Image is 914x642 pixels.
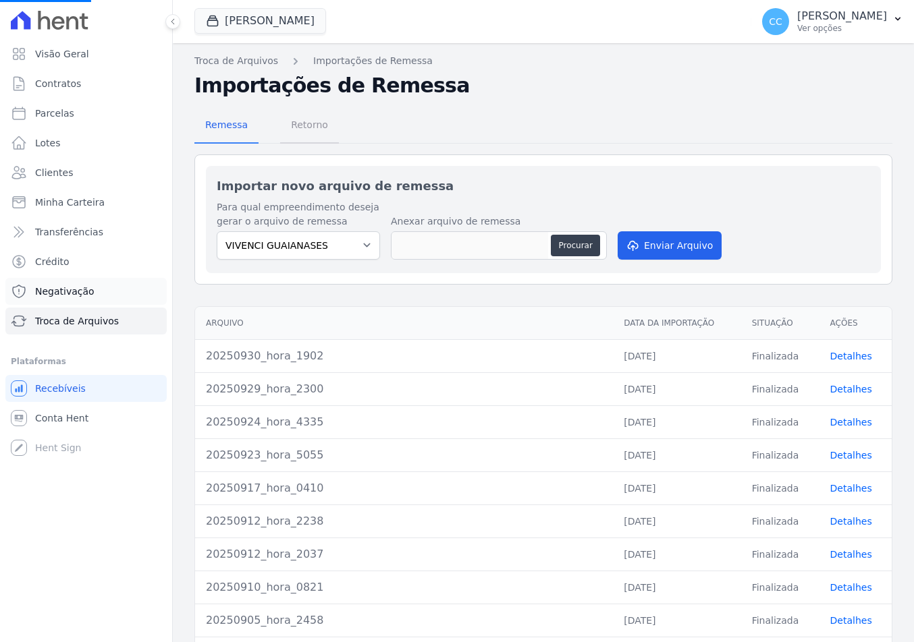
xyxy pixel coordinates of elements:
a: Troca de Arquivos [194,54,278,68]
a: Detalhes [830,549,872,560]
a: Detalhes [830,516,872,527]
button: Enviar Arquivo [618,231,722,260]
div: 20250924_hora_4335 [206,414,602,430]
a: Retorno [280,109,339,144]
div: 20250912_hora_2037 [206,546,602,562]
th: Arquivo [195,307,613,340]
a: Minha Carteira [5,189,167,216]
p: [PERSON_NAME] [797,9,887,23]
a: Parcelas [5,100,167,127]
nav: Breadcrumb [194,54,892,68]
span: Troca de Arquivos [35,314,119,328]
span: Parcelas [35,107,74,120]
button: [PERSON_NAME] [194,8,326,34]
td: Finalizada [741,604,819,637]
span: Crédito [35,255,70,268]
span: Contratos [35,77,81,90]
a: Transferências [5,218,167,245]
td: Finalizada [741,405,819,438]
td: [DATE] [613,537,741,571]
td: [DATE] [613,405,741,438]
a: Negativação [5,278,167,305]
label: Anexar arquivo de remessa [391,214,607,229]
td: [DATE] [613,604,741,637]
span: Conta Hent [35,411,88,425]
a: Conta Hent [5,405,167,432]
div: 20250917_hora_0410 [206,480,602,496]
td: [DATE] [613,339,741,372]
a: Detalhes [830,582,872,593]
div: 20250930_hora_1902 [206,348,602,364]
td: [DATE] [613,571,741,604]
th: Ações [819,307,892,340]
div: 20250929_hora_2300 [206,381,602,397]
td: [DATE] [613,504,741,537]
a: Detalhes [830,384,872,395]
div: Plataformas [11,353,161,370]
span: Recebíveis [35,382,86,395]
div: 20250923_hora_5055 [206,447,602,463]
span: Remessa [197,111,256,138]
span: Retorno [283,111,336,138]
a: Detalhes [830,483,872,494]
a: Detalhes [830,351,872,361]
button: Procurar [551,235,599,256]
nav: Tab selector [194,109,339,144]
a: Clientes [5,159,167,186]
div: 20250912_hora_2238 [206,513,602,529]
td: [DATE] [613,372,741,405]
td: Finalizada [741,504,819,537]
td: Finalizada [741,471,819,504]
td: Finalizada [741,537,819,571]
span: Clientes [35,166,73,179]
a: Detalhes [830,450,872,461]
td: Finalizada [741,339,819,372]
a: Lotes [5,129,167,156]
a: Crédito [5,248,167,275]
span: CC [769,17,782,26]
th: Situação [741,307,819,340]
td: [DATE] [613,438,741,471]
span: Visão Geral [35,47,89,61]
label: Para qual empreendimento deseja gerar o arquivo de remessa [217,200,380,229]
span: Lotes [35,136,61,150]
a: Recebíveis [5,375,167,402]
button: CC [PERSON_NAME] Ver opções [751,3,914,40]
a: Detalhes [830,615,872,626]
a: Contratos [5,70,167,97]
a: Remessa [194,109,259,144]
span: Transferências [35,225,103,239]
td: Finalizada [741,438,819,471]
h2: Importações de Remessa [194,74,892,98]
div: 20250905_hora_2458 [206,612,602,629]
a: Visão Geral [5,40,167,67]
a: Importações de Remessa [313,54,433,68]
td: [DATE] [613,471,741,504]
th: Data da Importação [613,307,741,340]
span: Minha Carteira [35,196,105,209]
div: 20250910_hora_0821 [206,579,602,595]
td: Finalizada [741,372,819,405]
a: Detalhes [830,417,872,428]
td: Finalizada [741,571,819,604]
p: Ver opções [797,23,887,34]
a: Troca de Arquivos [5,308,167,334]
h2: Importar novo arquivo de remessa [217,177,870,195]
span: Negativação [35,285,95,298]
